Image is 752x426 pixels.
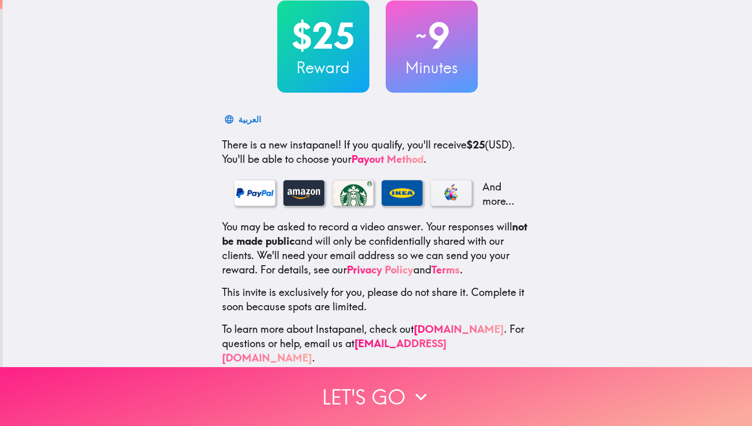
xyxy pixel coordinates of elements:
[222,109,265,130] button: العربية
[414,323,504,335] a: [DOMAIN_NAME]
[277,57,369,78] h3: Reward
[238,112,261,126] div: العربية
[222,138,533,166] p: If you qualify, you'll receive (USD) . You'll be able to choose your .
[386,57,478,78] h3: Minutes
[467,138,485,151] b: $25
[351,153,424,165] a: Payout Method
[431,263,460,276] a: Terms
[347,263,413,276] a: Privacy Policy
[222,337,447,364] a: [EMAIL_ADDRESS][DOMAIN_NAME]
[222,220,527,247] b: not be made public
[386,15,478,57] h2: 9
[222,220,533,277] p: You may be asked to record a video answer. Your responses will and will only be confidentially sh...
[222,285,533,314] p: This invite is exclusively for you, please do not share it. Complete it soon because spots are li...
[222,138,341,151] span: There is a new instapanel!
[480,180,521,208] p: And more...
[277,15,369,57] h2: $25
[222,322,533,365] p: To learn more about Instapanel, check out . For questions or help, email us at .
[414,20,428,51] span: ~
